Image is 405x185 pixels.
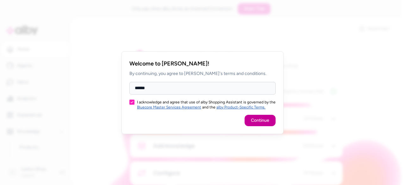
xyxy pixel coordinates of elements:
button: Continue [245,115,276,126]
a: alby Product-Specific Terms. [216,105,265,109]
h2: Welcome to [PERSON_NAME]! [129,59,276,68]
label: I acknowledge and agree that use of alby Shopping Assistant is governed by the and the [137,100,276,110]
p: By continuing, you agree to [PERSON_NAME]'s terms and conditions. [129,71,276,77]
a: Bluecore Master Services Agreement [137,105,201,109]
